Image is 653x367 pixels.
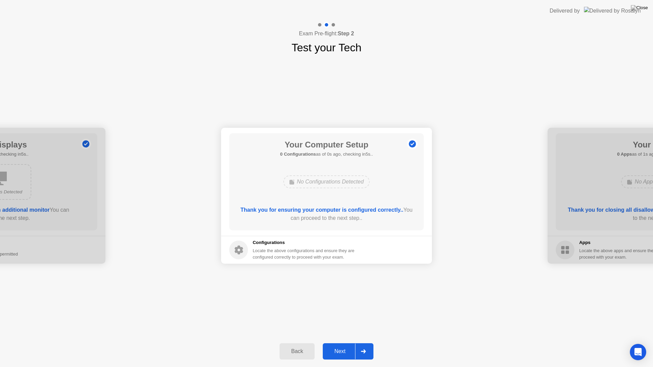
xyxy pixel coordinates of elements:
[240,207,403,213] b: Thank you for ensuring your computer is configured correctly..
[291,39,362,56] h1: Test your Tech
[280,139,373,151] h1: Your Computer Setup
[280,343,315,360] button: Back
[584,7,641,15] img: Delivered by Rosalyn
[283,175,370,188] div: No Configurations Detected
[239,206,414,222] div: You can proceed to the next step..
[325,348,355,354] div: Next
[631,5,648,11] img: Close
[282,348,313,354] div: Back
[550,7,580,15] div: Delivered by
[338,31,354,36] b: Step 2
[280,152,316,157] b: 0 Configurations
[299,30,354,38] h4: Exam Pre-flight:
[253,247,356,260] div: Locate the above configurations and ensure they are configured correctly to proceed with your exam.
[253,239,356,246] h5: Configurations
[280,151,373,158] h5: as of 0s ago, checking in5s..
[323,343,373,360] button: Next
[630,344,646,360] div: Open Intercom Messenger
